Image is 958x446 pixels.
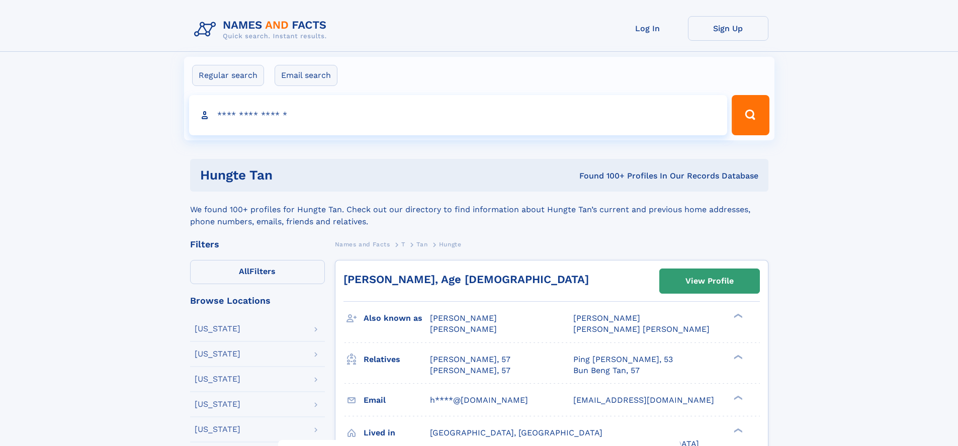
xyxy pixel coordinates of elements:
a: Bun Beng Tan, 57 [573,365,640,376]
a: Log In [607,16,688,41]
span: Hungte [439,241,462,248]
div: ❯ [731,394,743,401]
a: T [401,238,405,250]
span: [EMAIL_ADDRESS][DOMAIN_NAME] [573,395,714,405]
span: T [401,241,405,248]
label: Email search [275,65,337,86]
button: Search Button [732,95,769,135]
div: View Profile [685,270,734,293]
div: [US_STATE] [195,400,240,408]
div: [US_STATE] [195,325,240,333]
div: [US_STATE] [195,375,240,383]
div: [US_STATE] [195,350,240,358]
span: Tan [416,241,427,248]
a: Ping [PERSON_NAME], 53 [573,354,673,365]
div: Filters [190,240,325,249]
a: [PERSON_NAME], Age [DEMOGRAPHIC_DATA] [343,273,589,286]
a: [PERSON_NAME], 57 [430,365,510,376]
label: Regular search [192,65,264,86]
div: ❯ [731,353,743,360]
span: [PERSON_NAME] [430,324,497,334]
span: [PERSON_NAME] [430,313,497,323]
a: Sign Up [688,16,768,41]
div: ❯ [731,313,743,319]
input: search input [189,95,728,135]
span: All [239,266,249,276]
img: Logo Names and Facts [190,16,335,43]
label: Filters [190,260,325,284]
div: Browse Locations [190,296,325,305]
div: [US_STATE] [195,425,240,433]
a: Names and Facts [335,238,390,250]
a: [PERSON_NAME], 57 [430,354,510,365]
a: Tan [416,238,427,250]
span: [PERSON_NAME] [PERSON_NAME] [573,324,710,334]
h3: Relatives [364,351,430,368]
h3: Email [364,392,430,409]
h3: Lived in [364,424,430,441]
h1: hungte tan [200,169,426,182]
div: We found 100+ profiles for Hungte Tan. Check out our directory to find information about Hungte T... [190,192,768,228]
a: View Profile [660,269,759,293]
h3: Also known as [364,310,430,327]
span: [PERSON_NAME] [573,313,640,323]
div: ❯ [731,427,743,433]
div: Found 100+ Profiles In Our Records Database [426,170,758,182]
span: [GEOGRAPHIC_DATA], [GEOGRAPHIC_DATA] [430,428,602,437]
